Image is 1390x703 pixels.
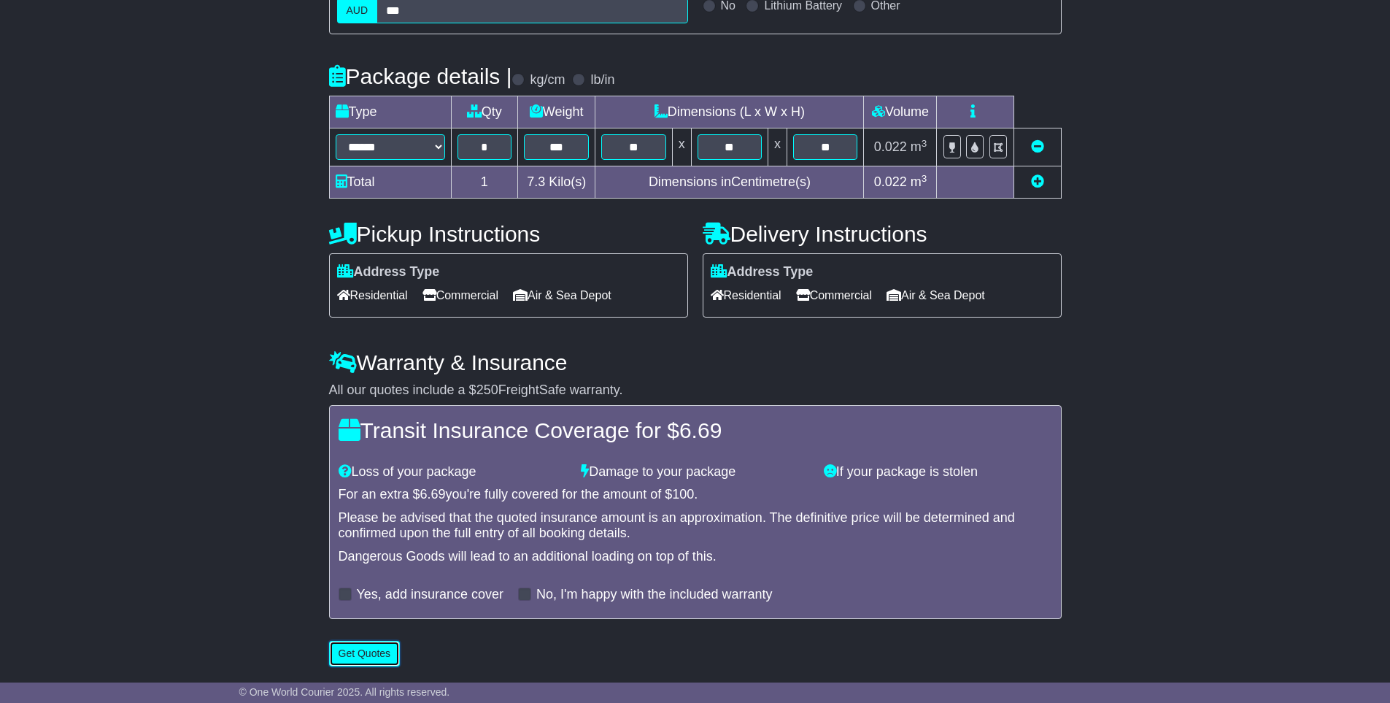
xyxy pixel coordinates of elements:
div: If your package is stolen [816,464,1059,480]
h4: Warranty & Insurance [329,350,1062,374]
label: Address Type [337,264,440,280]
div: Damage to your package [574,464,816,480]
td: 1 [451,166,518,199]
h4: Transit Insurance Coverage for $ [339,418,1052,442]
td: Dimensions in Centimetre(s) [595,166,864,199]
div: Please be advised that the quoted insurance amount is an approximation. The definitive price will... [339,510,1052,542]
h4: Pickup Instructions [329,222,688,246]
label: Address Type [711,264,814,280]
h4: Delivery Instructions [703,222,1062,246]
span: © One World Courier 2025. All rights reserved. [239,686,450,698]
span: Residential [711,284,781,307]
a: Add new item [1031,174,1044,189]
label: No, I'm happy with the included warranty [536,587,773,603]
span: m [911,139,927,154]
sup: 3 [922,173,927,184]
td: Qty [451,96,518,128]
span: 7.3 [527,174,545,189]
sup: 3 [922,138,927,149]
span: 0.022 [874,139,907,154]
label: Yes, add insurance cover [357,587,503,603]
div: For an extra $ you're fully covered for the amount of $ . [339,487,1052,503]
td: Kilo(s) [518,166,595,199]
span: 100 [672,487,694,502]
span: Commercial [422,284,498,307]
td: x [768,128,787,166]
div: Loss of your package [331,464,574,480]
span: m [911,174,927,189]
td: Type [329,96,451,128]
div: All our quotes include a $ FreightSafe warranty. [329,383,1062,399]
div: Dangerous Goods will lead to an additional loading on top of this. [339,549,1052,565]
button: Get Quotes [329,641,401,666]
span: 6.69 [420,487,446,502]
span: 250 [476,383,498,397]
label: kg/cm [530,72,565,88]
span: Residential [337,284,408,307]
span: Air & Sea Depot [887,284,985,307]
td: Total [329,166,451,199]
td: Dimensions (L x W x H) [595,96,864,128]
span: 0.022 [874,174,907,189]
td: Weight [518,96,595,128]
h4: Package details | [329,64,512,88]
td: x [672,128,691,166]
td: Volume [864,96,937,128]
span: Commercial [796,284,872,307]
span: 6.69 [679,418,722,442]
span: Air & Sea Depot [513,284,611,307]
label: lb/in [590,72,614,88]
a: Remove this item [1031,139,1044,154]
